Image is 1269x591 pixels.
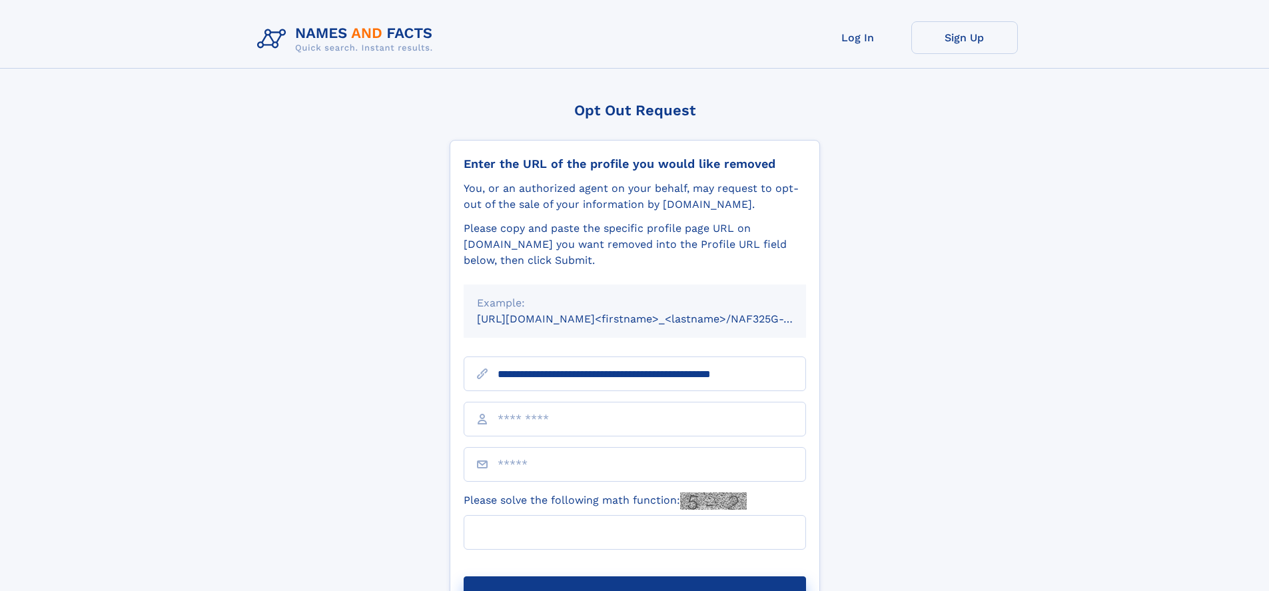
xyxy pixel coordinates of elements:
[911,21,1018,54] a: Sign Up
[464,181,806,213] div: You, or an authorized agent on your behalf, may request to opt-out of the sale of your informatio...
[464,492,747,510] label: Please solve the following math function:
[805,21,911,54] a: Log In
[464,157,806,171] div: Enter the URL of the profile you would like removed
[450,102,820,119] div: Opt Out Request
[477,295,793,311] div: Example:
[464,221,806,269] div: Please copy and paste the specific profile page URL on [DOMAIN_NAME] you want removed into the Pr...
[252,21,444,57] img: Logo Names and Facts
[477,312,831,325] small: [URL][DOMAIN_NAME]<firstname>_<lastname>/NAF325G-xxxxxxxx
